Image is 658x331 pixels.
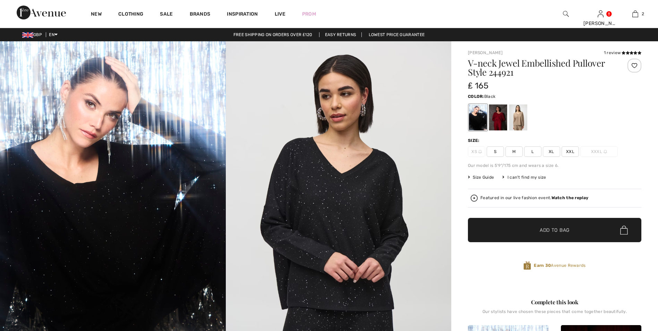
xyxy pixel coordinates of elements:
img: 1ère Avenue [17,6,66,19]
a: Prom [302,10,316,18]
strong: Watch the replay [552,195,589,200]
span: GBP [22,32,45,37]
div: Size: [468,137,481,144]
img: Bag.svg [620,226,628,235]
img: Avenue Rewards [523,261,531,270]
span: L [524,146,541,157]
a: Lowest Price Guarantee [363,32,430,37]
a: New [91,11,102,18]
a: Brands [190,11,211,18]
button: Add to Bag [468,218,641,242]
img: ring-m.svg [604,150,607,153]
img: ring-m.svg [478,150,482,153]
div: I can't find my size [502,174,546,180]
span: S [487,146,504,157]
a: Live [275,10,285,18]
iframe: Opens a widget where you can find more information [614,279,651,296]
span: XXXL [580,146,618,157]
div: Featured in our live fashion event. [480,196,588,200]
span: EN [49,32,58,37]
div: Fawn [509,104,527,130]
span: Add to Bag [540,227,570,234]
span: XS [468,146,485,157]
span: ₤ 165 [468,81,488,91]
img: UK Pound [22,32,33,38]
div: 1 review [604,50,641,56]
span: 2 [642,11,644,17]
div: [PERSON_NAME] [583,20,617,27]
a: Easy Returns [319,32,362,37]
div: Our stylists have chosen these pieces that come together beautifully. [468,309,641,320]
span: Avenue Rewards [534,262,586,269]
span: XL [543,146,560,157]
div: Deep cherry [489,104,507,130]
div: Our model is 5'9"/175 cm and wears a size 6. [468,162,641,169]
a: Free shipping on orders over ₤120 [228,32,318,37]
a: Sign In [598,10,604,17]
a: Sale [160,11,173,18]
div: Black [469,104,487,130]
span: M [505,146,523,157]
div: Complete this look [468,298,641,306]
a: Clothing [118,11,143,18]
span: Black [484,94,496,99]
span: XXL [562,146,579,157]
img: Watch the replay [471,195,478,202]
img: My Bag [632,10,638,18]
img: My Info [598,10,604,18]
a: 2 [618,10,652,18]
img: search the website [563,10,569,18]
h1: V-neck Jewel Embellished Pullover Style 244921 [468,59,613,77]
a: [PERSON_NAME] [468,50,503,55]
strong: Earn 30 [534,263,551,268]
span: Color: [468,94,484,99]
span: Size Guide [468,174,494,180]
span: Inspiration [227,11,258,18]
